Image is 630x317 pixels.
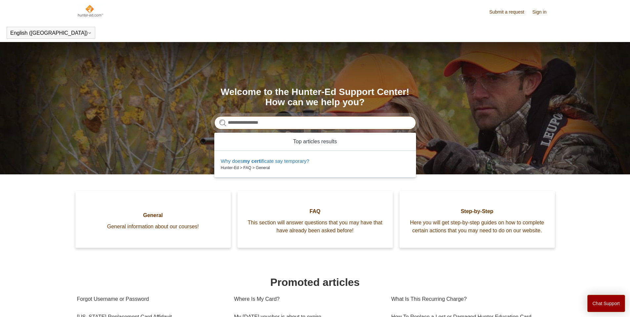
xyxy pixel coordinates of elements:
[399,191,555,248] a: Step-by-Step Here you will get step-by-step guides on how to complete certain actions that you ma...
[234,290,381,308] a: Where Is My Card?
[247,207,383,215] span: FAQ
[214,87,416,108] h1: Welcome to the Hunter-Ed Support Center! How can we help you?
[77,290,224,308] a: Forgot Username or Password
[214,133,416,151] zd-autocomplete-header: Top articles results
[243,158,250,164] em: my
[391,290,548,308] a: What Is This Recurring Charge?
[247,219,383,235] span: This section will answer questions that you may have that have already been asked before!
[489,9,531,16] a: Submit a request
[77,4,104,17] img: Hunter-Ed Help Center home page
[10,30,92,36] button: English ([GEOGRAPHIC_DATA])
[237,191,393,248] a: FAQ This section will answer questions that you may have that have already been asked before!
[221,165,409,171] zd-autocomplete-breadcrumbs-multibrand: Hunter-Ed > FAQ > General
[85,223,221,231] span: General information about our courses!
[85,211,221,219] span: General
[214,116,416,129] input: Search
[532,9,553,16] a: Sign in
[587,295,625,312] button: Chat Support
[221,158,310,165] zd-autocomplete-title-multibrand: Suggested result 1 Why does my certificate say temporary?
[75,191,231,248] a: General General information about our courses!
[251,158,262,164] em: certi
[77,274,553,290] h1: Promoted articles
[409,219,545,235] span: Here you will get step-by-step guides on how to complete certain actions that you may need to do ...
[409,207,545,215] span: Step-by-Step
